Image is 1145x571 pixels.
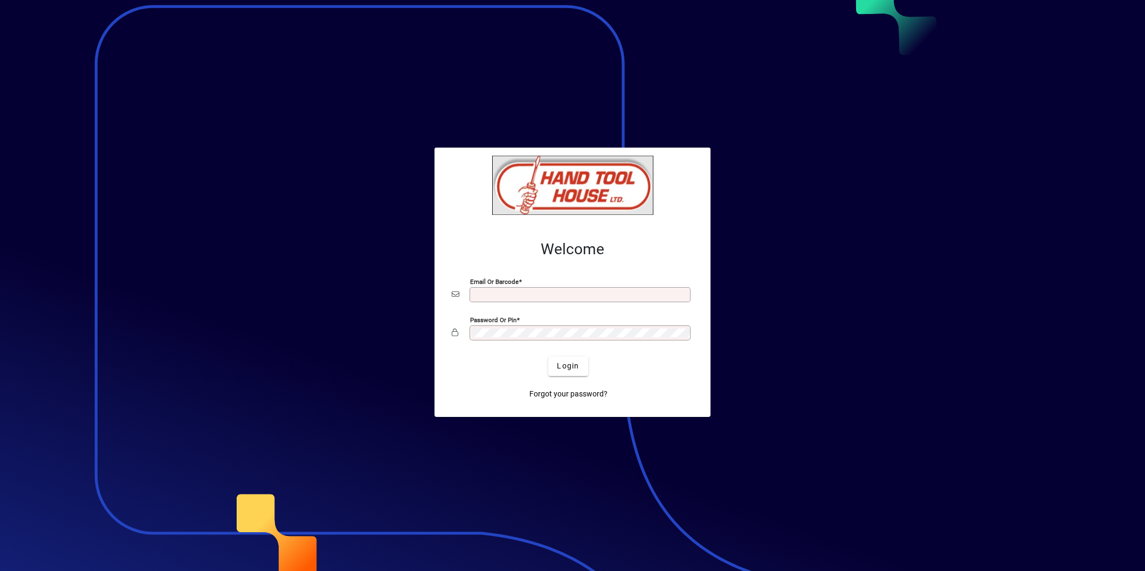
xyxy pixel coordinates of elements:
a: Forgot your password? [525,385,612,404]
mat-label: Email or Barcode [470,277,519,285]
span: Forgot your password? [529,388,608,400]
mat-label: Password or Pin [470,316,516,323]
button: Login [548,357,588,376]
span: Login [557,360,579,372]
h2: Welcome [452,240,693,259]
